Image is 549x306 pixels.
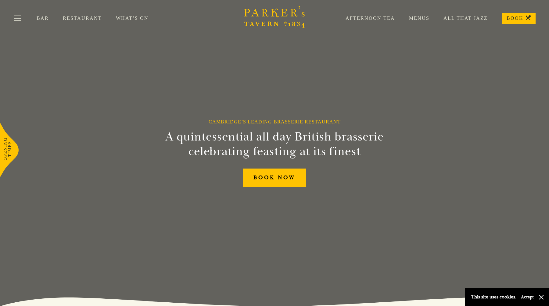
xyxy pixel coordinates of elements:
[521,294,534,300] button: Accept
[209,119,341,125] h1: Cambridge’s Leading Brasserie Restaurant
[538,294,544,300] button: Close and accept
[471,293,516,301] p: This site uses cookies.
[135,130,414,159] h2: A quintessential all day British brasserie celebrating feasting at its finest
[243,169,306,187] a: BOOK NOW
